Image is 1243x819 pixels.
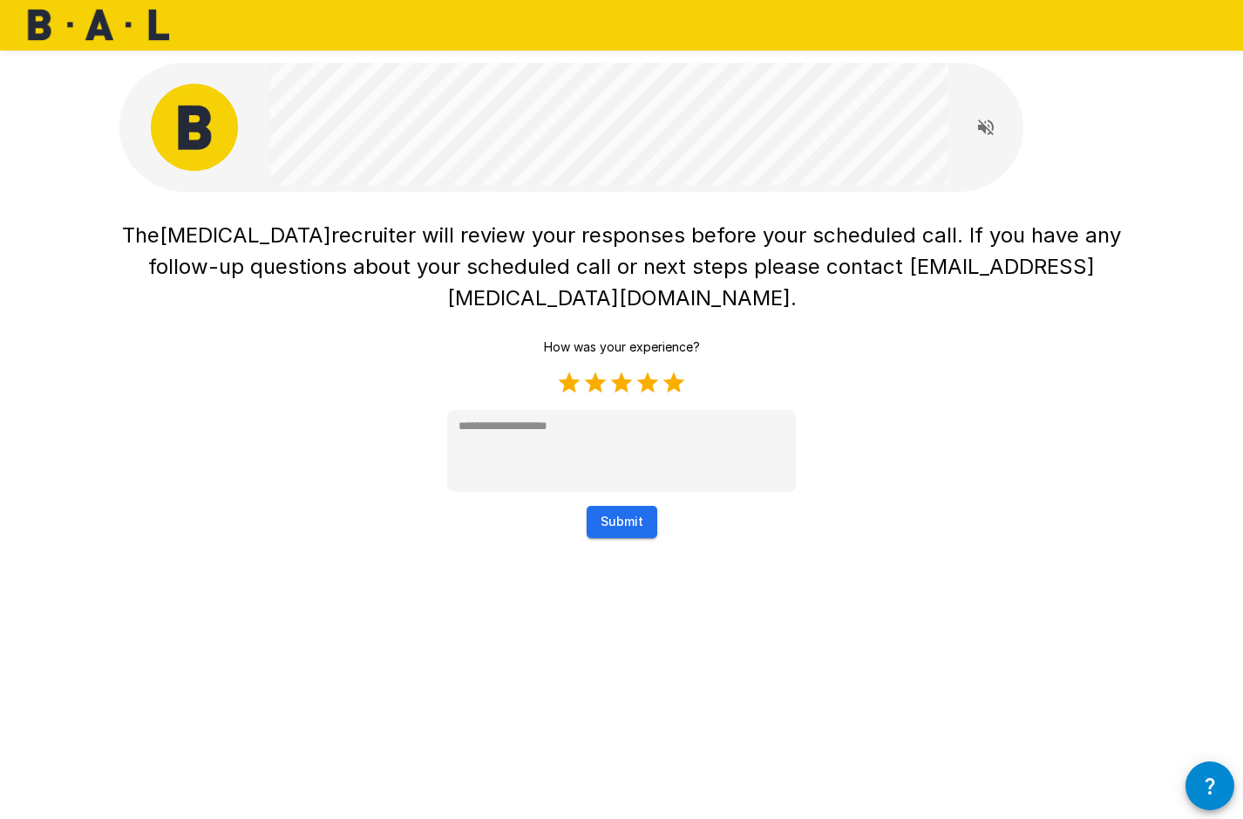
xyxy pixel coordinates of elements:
button: Submit [587,506,657,538]
button: Read questions aloud [968,110,1003,145]
span: The [122,222,160,248]
p: How was your experience? [544,338,700,356]
span: recruiter will review your responses before your scheduled call. If you have any follow-up questi... [148,222,1127,311]
img: bal_avatar.png [151,84,238,171]
span: [MEDICAL_DATA] [160,222,331,248]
